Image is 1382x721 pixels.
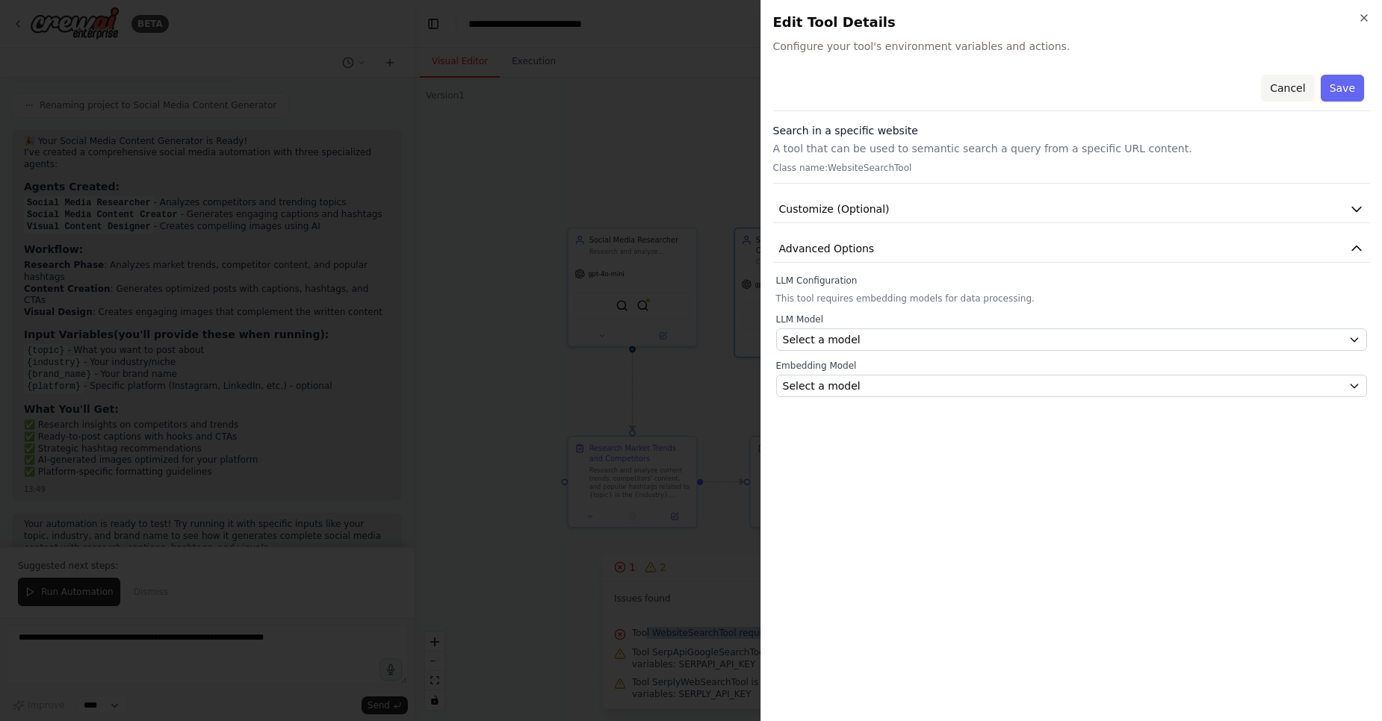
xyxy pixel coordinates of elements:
button: Cancel [1261,75,1314,102]
button: Save [1321,75,1364,102]
p: A tool that can be used to semantic search a query from a specific URL content. [773,141,1371,156]
h3: Search in a specific website [773,123,1371,138]
span: Advanced Options [779,241,875,256]
p: Class name: WebsiteSearchTool [773,162,1371,174]
h2: Edit Tool Details [773,12,1371,33]
button: Select a model [776,375,1368,397]
button: Advanced Options [773,235,1371,263]
span: Configure your tool's environment variables and actions. [773,39,1371,54]
span: Select a model [783,378,861,393]
label: LLM Configuration [776,275,1368,287]
label: LLM Model [776,313,1368,325]
button: Customize (Optional) [773,196,1371,223]
span: Customize (Optional) [779,202,890,216]
label: Embedding Model [776,360,1368,372]
span: Select a model [783,332,861,347]
p: This tool requires embedding models for data processing. [776,293,1368,305]
button: Select a model [776,328,1368,351]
